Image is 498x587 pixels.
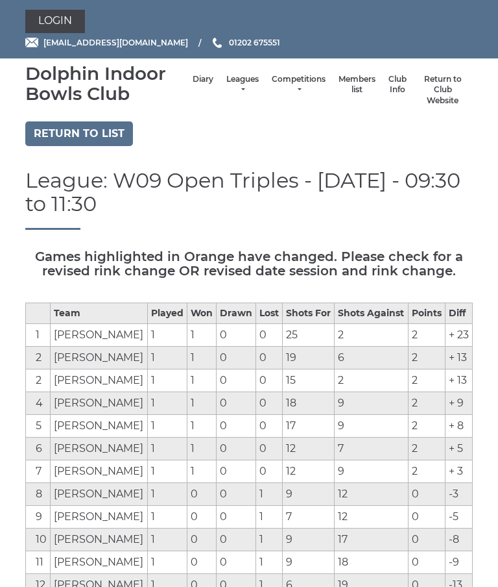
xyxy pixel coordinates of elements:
[408,460,445,482] td: 2
[445,392,472,414] td: + 9
[187,528,216,551] td: 0
[408,551,445,573] td: 0
[388,74,407,95] a: Club Info
[256,551,283,573] td: 1
[187,303,216,323] th: Won
[408,528,445,551] td: 0
[26,346,51,369] td: 2
[256,303,283,323] th: Lost
[147,323,187,346] td: 1
[211,36,280,49] a: Phone us 01202 675551
[283,437,335,460] td: 12
[26,505,51,528] td: 9
[216,303,255,323] th: Drawn
[187,414,216,437] td: 1
[187,346,216,369] td: 1
[216,437,255,460] td: 0
[408,303,445,323] th: Points
[25,10,85,33] a: Login
[283,392,335,414] td: 18
[256,369,283,392] td: 0
[335,482,408,505] td: 12
[26,392,51,414] td: 4
[216,369,255,392] td: 0
[216,528,255,551] td: 0
[445,460,472,482] td: + 3
[216,392,255,414] td: 0
[335,437,408,460] td: 7
[147,528,187,551] td: 1
[51,392,147,414] td: [PERSON_NAME]
[256,392,283,414] td: 0
[283,551,335,573] td: 9
[226,74,259,95] a: Leagues
[51,482,147,505] td: [PERSON_NAME]
[187,437,216,460] td: 1
[335,303,408,323] th: Shots Against
[335,505,408,528] td: 12
[147,346,187,369] td: 1
[51,346,147,369] td: [PERSON_NAME]
[147,369,187,392] td: 1
[335,414,408,437] td: 9
[25,36,188,49] a: Email [EMAIL_ADDRESS][DOMAIN_NAME]
[25,38,38,47] img: Email
[445,303,472,323] th: Diff
[408,369,445,392] td: 2
[51,369,147,392] td: [PERSON_NAME]
[283,323,335,346] td: 25
[187,505,216,528] td: 0
[147,460,187,482] td: 1
[25,169,473,229] h1: League: W09 Open Triples - [DATE] - 09:30 to 11:30
[51,414,147,437] td: [PERSON_NAME]
[256,505,283,528] td: 1
[256,460,283,482] td: 0
[256,346,283,369] td: 0
[187,551,216,573] td: 0
[216,505,255,528] td: 0
[216,346,255,369] td: 0
[256,323,283,346] td: 0
[335,346,408,369] td: 6
[335,369,408,392] td: 2
[51,551,147,573] td: [PERSON_NAME]
[335,551,408,573] td: 18
[51,303,147,323] th: Team
[445,551,472,573] td: -9
[147,505,187,528] td: 1
[25,249,473,278] h5: Games highlighted in Orange have changed. Please check for a revised rink change OR revised date ...
[420,74,466,106] a: Return to Club Website
[147,414,187,437] td: 1
[147,551,187,573] td: 1
[445,505,472,528] td: -5
[445,482,472,505] td: -3
[256,437,283,460] td: 0
[445,528,472,551] td: -8
[229,38,280,47] span: 01202 675551
[147,482,187,505] td: 1
[335,323,408,346] td: 2
[216,460,255,482] td: 0
[216,414,255,437] td: 0
[283,482,335,505] td: 9
[147,303,187,323] th: Played
[408,437,445,460] td: 2
[25,121,133,146] a: Return to list
[445,369,472,392] td: + 13
[256,414,283,437] td: 0
[335,528,408,551] td: 17
[187,392,216,414] td: 1
[26,551,51,573] td: 11
[445,346,472,369] td: + 13
[51,323,147,346] td: [PERSON_NAME]
[283,369,335,392] td: 15
[25,64,186,104] div: Dolphin Indoor Bowls Club
[335,460,408,482] td: 9
[26,482,51,505] td: 8
[272,74,326,95] a: Competitions
[213,38,222,48] img: Phone us
[256,528,283,551] td: 1
[26,369,51,392] td: 2
[51,528,147,551] td: [PERSON_NAME]
[187,369,216,392] td: 1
